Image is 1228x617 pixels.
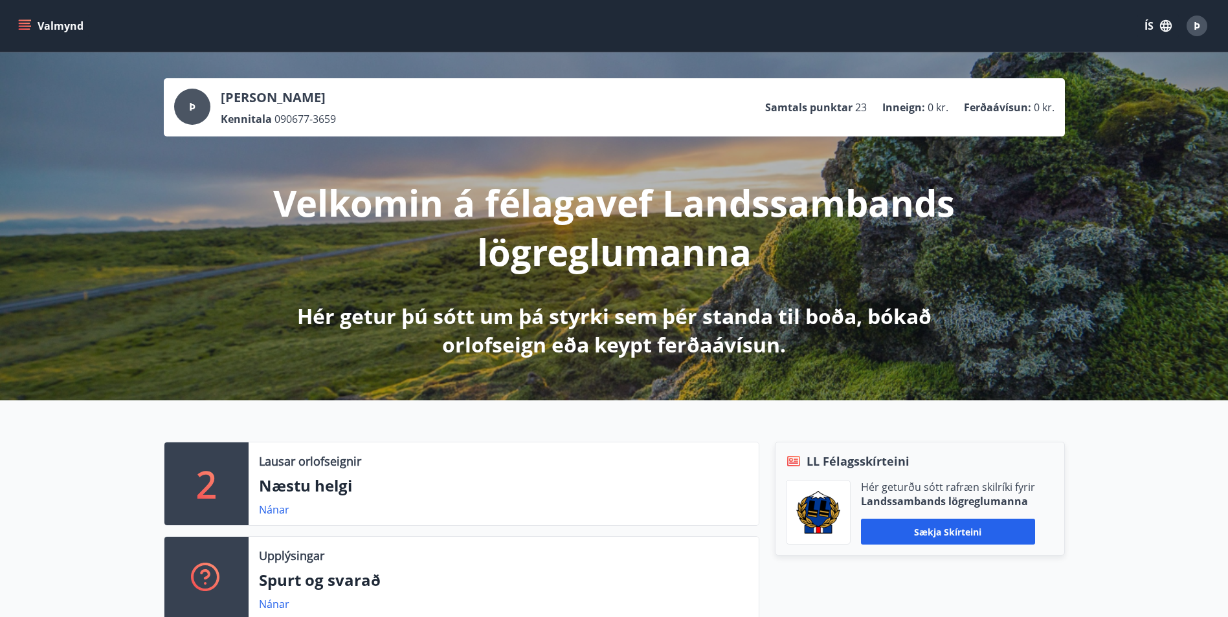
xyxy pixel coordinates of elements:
[928,100,948,114] span: 0 kr.
[1137,14,1179,38] button: ÍS
[861,480,1035,494] p: Hér geturðu sótt rafræn skilríki fyrir
[221,89,336,107] p: [PERSON_NAME]
[189,100,195,114] span: Þ
[1194,19,1200,33] span: Þ
[861,519,1035,545] button: Sækja skírteini
[765,100,853,114] p: Samtals punktar
[1181,10,1212,41] button: Þ
[259,597,289,611] a: Nánar
[259,547,324,564] p: Upplýsingar
[221,112,272,126] p: Kennitala
[259,569,748,591] p: Spurt og svarað
[861,494,1035,508] p: Landssambands lögreglumanna
[796,491,840,534] img: 1cqKbADZNYZ4wXUG0EC2JmCwhQh0Y6EN22Kw4FTY.png
[273,178,956,276] p: Velkomin á félagavef Landssambands lögreglumanna
[1034,100,1055,114] span: 0 kr.
[259,475,748,497] p: Næstu helgi
[259,503,289,517] a: Nánar
[964,100,1031,114] p: Ferðaávísun :
[196,459,217,508] p: 2
[882,100,925,114] p: Inneign :
[259,453,361,470] p: Lausar orlofseignir
[274,112,336,126] span: 090677-3659
[807,453,910,470] span: LL Félagsskírteini
[273,302,956,359] p: Hér getur þú sótt um þá styrki sem þér standa til boða, bókað orlofseign eða keypt ferðaávísun.
[855,100,867,114] span: 23
[16,14,89,38] button: menu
